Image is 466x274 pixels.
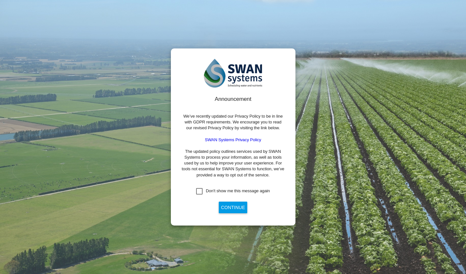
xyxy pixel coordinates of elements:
div: Don't show me this message again [206,188,270,194]
div: Announcement [181,95,285,103]
img: SWAN-Landscape-Logo-Colour.png [204,59,262,88]
md-checkbox: Don't show me this message again [196,188,270,195]
button: Continue [219,202,247,213]
a: SWAN Systems Privacy Policy [205,137,261,142]
span: The updated policy outlines services used by SWAN Systems to process your information, as well as... [182,149,284,177]
span: We’ve recently updated our Privacy Policy to be in line with GDPR requirements. We encourage you ... [183,114,283,130]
